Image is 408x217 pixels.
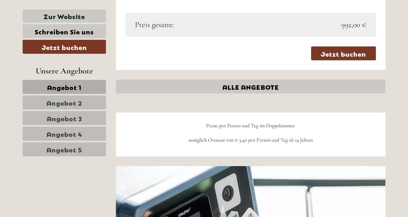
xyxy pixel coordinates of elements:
[23,24,106,38] a: Schreiben Sie uns
[47,114,82,122] span: Angebot 3
[23,65,106,77] div: Unsere Angebote
[116,80,386,94] a: ALLE ANGEBOTE
[188,122,313,143] span: Preise pro Person und Tag im Doppelzimmer zuzüglich Ortstaxe von € 3,40 pro Person und Tag ab 14 ...
[130,19,251,30] div: Preis gesamt:
[114,5,137,16] div: [DATE]
[23,10,106,23] a: Zur Website
[46,129,82,138] span: Angebot 4
[206,165,251,179] button: Senden
[23,40,106,54] a: Jetzt buchen
[47,82,81,91] span: Angebot 1
[10,31,90,35] small: 17:53
[46,98,82,107] span: Angebot 2
[46,145,82,154] span: Angebot 5
[5,17,94,37] div: Guten Tag, wie können wir Ihnen helfen?
[341,19,366,30] span: 992,00 €
[10,18,90,24] div: [GEOGRAPHIC_DATA]
[311,46,376,60] a: Jetzt buchen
